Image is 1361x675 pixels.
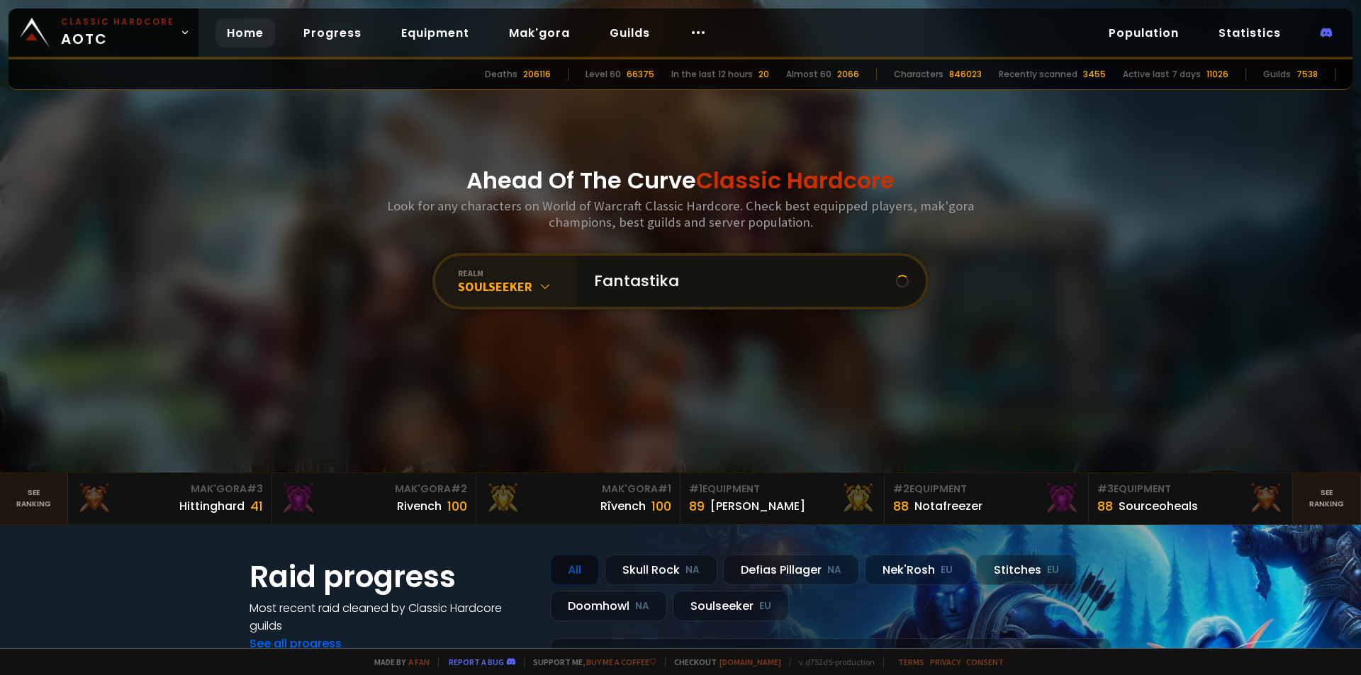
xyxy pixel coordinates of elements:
[914,497,982,515] div: Notafreezer
[600,497,646,515] div: Rîvench
[673,591,789,621] div: Soulseeker
[1119,497,1198,515] div: Sourceoheals
[1089,473,1293,524] a: #3Equipment88Sourceoheals
[893,497,909,516] div: 88
[250,555,533,599] h1: Raid progress
[605,555,717,585] div: Skull Rock
[366,657,430,667] span: Made by
[179,497,245,515] div: Hittinghard
[523,68,551,81] div: 206116
[685,563,700,577] small: NA
[449,657,504,667] a: Report a bug
[689,482,702,496] span: # 1
[61,16,174,50] span: AOTC
[485,68,517,81] div: Deaths
[61,16,174,28] small: Classic Hardcore
[710,497,805,515] div: [PERSON_NAME]
[1097,18,1190,47] a: Population
[1097,482,1114,496] span: # 3
[466,164,895,198] h1: Ahead Of The Curve
[1047,563,1059,577] small: EU
[786,68,831,81] div: Almost 60
[658,482,671,496] span: # 1
[976,555,1077,585] div: Stitches
[390,18,481,47] a: Equipment
[723,555,859,585] div: Defias Pillager
[458,278,577,295] div: Soulseeker
[930,657,960,667] a: Privacy
[250,497,263,516] div: 41
[949,68,982,81] div: 846023
[893,482,909,496] span: # 2
[1263,68,1291,81] div: Guilds
[550,591,667,621] div: Doomhowl
[893,482,1080,497] div: Equipment
[550,555,599,585] div: All
[458,268,577,278] div: realm
[759,599,771,613] small: EU
[665,657,781,667] span: Checkout
[381,198,980,230] h3: Look for any characters on World of Warcraft Classic Hardcore. Check best equipped players, mak'g...
[476,473,680,524] a: Mak'Gora#1Rîvench100
[281,482,467,497] div: Mak'Gora
[1296,68,1318,81] div: 7538
[598,18,661,47] a: Guilds
[1207,18,1292,47] a: Statistics
[586,657,656,667] a: Buy me a coffee
[719,657,781,667] a: [DOMAIN_NAME]
[894,68,943,81] div: Characters
[9,8,198,57] a: Classic HardcoreAOTC
[1293,473,1361,524] a: Seeranking
[671,68,753,81] div: In the last 12 hours
[1097,497,1113,516] div: 88
[885,473,1089,524] a: #2Equipment88Notafreezer
[689,482,875,497] div: Equipment
[397,497,442,515] div: Rivench
[758,68,769,81] div: 20
[680,473,885,524] a: #1Equipment89[PERSON_NAME]
[696,164,895,196] span: Classic Hardcore
[1097,482,1284,497] div: Equipment
[272,473,476,524] a: Mak'Gora#2Rivench100
[524,657,656,667] span: Support me,
[966,657,1004,667] a: Consent
[485,482,671,497] div: Mak'Gora
[865,555,970,585] div: Nek'Rosh
[635,599,649,613] small: NA
[827,563,841,577] small: NA
[447,497,467,516] div: 100
[941,563,953,577] small: EU
[898,657,924,667] a: Terms
[250,635,342,652] a: See all progress
[586,68,621,81] div: Level 60
[451,482,467,496] span: # 2
[999,68,1077,81] div: Recently scanned
[215,18,275,47] a: Home
[1083,68,1106,81] div: 3455
[408,657,430,667] a: a fan
[77,482,263,497] div: Mak'Gora
[498,18,581,47] a: Mak'gora
[250,599,533,635] h4: Most recent raid cleaned by Classic Hardcore guilds
[247,482,263,496] span: # 3
[68,473,272,524] a: Mak'Gora#3Hittinghard41
[292,18,373,47] a: Progress
[627,68,654,81] div: 66375
[689,497,705,516] div: 89
[1123,68,1201,81] div: Active last 7 days
[586,256,896,307] input: Search a character...
[651,497,671,516] div: 100
[837,68,859,81] div: 2066
[790,657,875,667] span: v. d752d5 - production
[1206,68,1228,81] div: 11026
